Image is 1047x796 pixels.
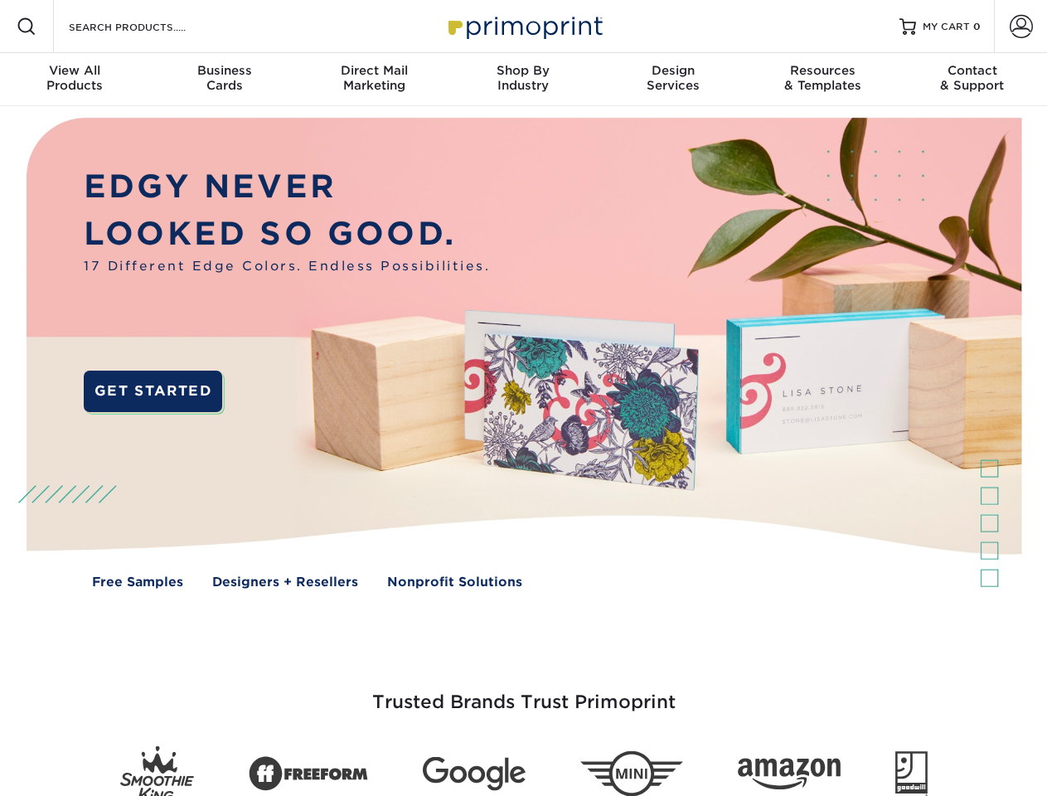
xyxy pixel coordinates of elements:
span: Design [599,63,748,78]
p: LOOKED SO GOOD. [84,211,490,258]
img: Primoprint [441,8,607,44]
a: Designers + Resellers [212,573,358,592]
div: Industry [448,63,598,93]
a: Direct MailMarketing [299,53,448,106]
div: Cards [149,63,298,93]
span: Contact [898,63,1047,78]
h3: Trusted Brands Trust Primoprint [39,652,1009,733]
img: Amazon [738,759,841,790]
p: EDGY NEVER [84,163,490,211]
a: BusinessCards [149,53,298,106]
div: Marketing [299,63,448,93]
a: Shop ByIndustry [448,53,598,106]
div: & Templates [748,63,897,93]
a: Free Samples [92,573,183,592]
span: MY CART [923,20,970,34]
span: Resources [748,63,897,78]
span: 17 Different Edge Colors. Endless Possibilities. [84,257,490,276]
div: Services [599,63,748,93]
a: DesignServices [599,53,748,106]
span: Business [149,63,298,78]
a: Contact& Support [898,53,1047,106]
input: SEARCH PRODUCTS..... [67,17,229,36]
div: & Support [898,63,1047,93]
img: Goodwill [895,751,928,796]
span: Direct Mail [299,63,448,78]
a: Nonprofit Solutions [387,573,522,592]
span: 0 [973,21,981,32]
img: Google [423,757,526,791]
a: GET STARTED [84,371,222,412]
span: Shop By [448,63,598,78]
a: Resources& Templates [748,53,897,106]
